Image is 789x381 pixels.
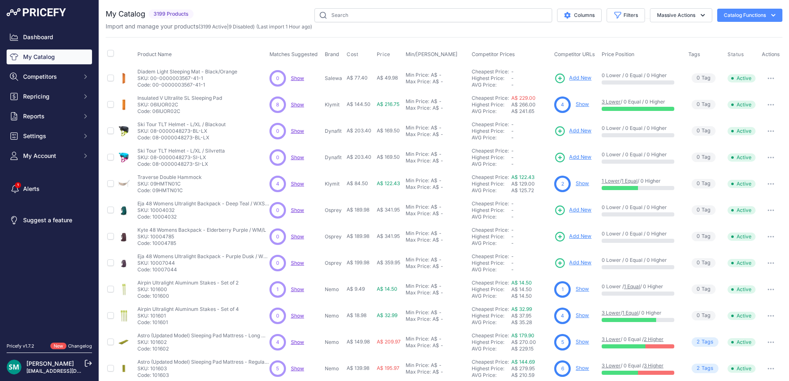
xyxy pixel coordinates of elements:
[291,75,304,81] a: Show
[472,128,511,134] div: Highest Price:
[511,134,514,141] span: -
[377,51,392,58] button: Price
[472,161,511,167] div: AVG Price:
[602,204,680,211] p: 0 Lower / 0 Equal / 0 Higher
[106,22,312,31] p: Import and manage your products
[576,339,589,345] a: Show
[432,78,439,85] div: A$
[406,78,431,85] div: Max Price:
[137,82,237,88] p: Code: 00-0000003567-41-1
[149,9,194,19] span: 3199 Products
[347,207,369,213] span: A$ 189.98
[602,362,621,369] a: 3 Lower
[291,101,304,108] a: Show
[406,151,429,158] div: Min Price:
[347,154,371,160] span: A$ 203.40
[472,359,509,365] a: Cheapest Price:
[511,266,514,273] span: -
[406,158,431,164] div: Max Price:
[406,204,429,210] div: Min Price:
[728,180,756,188] span: Active
[325,75,344,82] p: Salewa
[472,240,511,247] div: AVG Price:
[576,180,589,186] a: Show
[7,148,92,163] button: My Account
[472,260,511,266] div: Highest Price:
[137,95,222,101] p: Insulated V Ultralite SL Sleeping Pad
[347,259,369,266] span: A$ 199.98
[511,181,535,187] span: A$ 129.00
[23,73,77,81] span: Competitors
[717,9,782,22] button: Catalog Functions
[728,101,756,109] span: Active
[406,98,429,105] div: Min Price:
[68,343,92,349] a: Changelog
[347,51,358,58] span: Cost
[276,207,279,214] span: 0
[472,121,509,127] a: Cheapest Price:
[347,101,371,107] span: A$ 144.50
[137,280,239,286] p: Airpin Ultralight Aluminum Stakes - Set of 2
[276,127,279,135] span: 0
[569,153,591,161] span: Add New
[377,51,390,58] span: Price
[472,51,515,57] span: Competitor Prices
[347,233,369,239] span: A$ 189.98
[576,101,589,107] a: Show
[728,153,756,162] span: Active
[431,151,437,158] div: A$
[377,75,398,81] span: A$ 49.98
[137,161,225,167] p: Code: 08-0000048273-SI-LX
[439,237,443,243] div: -
[602,151,680,158] p: 0 Lower / 0 Equal / 0 Higher
[347,180,368,186] span: A$ 84.50
[602,125,680,132] p: 0 Lower / 0 Equal / 0 Higher
[291,128,304,134] span: Show
[472,280,509,286] a: Cheapest Price:
[554,152,591,163] a: Add New
[472,75,511,82] div: Highest Price:
[291,339,304,345] a: Show
[511,108,551,115] div: A$ 241.65
[624,283,640,289] a: 1 Equal
[437,177,442,184] div: -
[437,256,442,263] div: -
[291,260,304,266] a: Show
[692,285,716,294] span: Tag
[511,214,514,220] span: -
[728,74,756,82] span: Active
[432,237,439,243] div: A$
[439,105,443,111] div: -
[697,127,700,135] span: 0
[554,73,591,84] a: Add New
[406,256,429,263] div: Min Price:
[432,105,439,111] div: A$
[106,8,145,20] h2: My Catalog
[697,233,700,240] span: 0
[431,98,437,105] div: A$
[137,174,202,181] p: Traverse Double Hammock
[291,154,304,160] span: Show
[697,206,700,214] span: 0
[7,49,92,64] a: My Catalog
[692,179,716,188] span: Tag
[697,180,700,188] span: 0
[511,332,534,339] a: A$ 179.90
[7,213,92,228] a: Suggest a feature
[569,127,591,135] span: Add New
[728,206,756,214] span: Active
[347,127,371,134] span: A$ 203.40
[276,75,279,82] span: 0
[602,99,680,105] p: / 0 Equal / 0 Higher
[697,153,700,161] span: 0
[511,260,514,266] span: -
[472,227,509,233] a: Cheapest Price:
[728,233,756,241] span: Active
[291,233,304,240] span: Show
[728,285,756,294] span: Active
[325,101,344,108] p: Klymit
[692,205,716,215] span: Tag
[276,101,279,108] span: 8
[602,230,680,237] p: 0 Lower / 0 Equal / 0 Higher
